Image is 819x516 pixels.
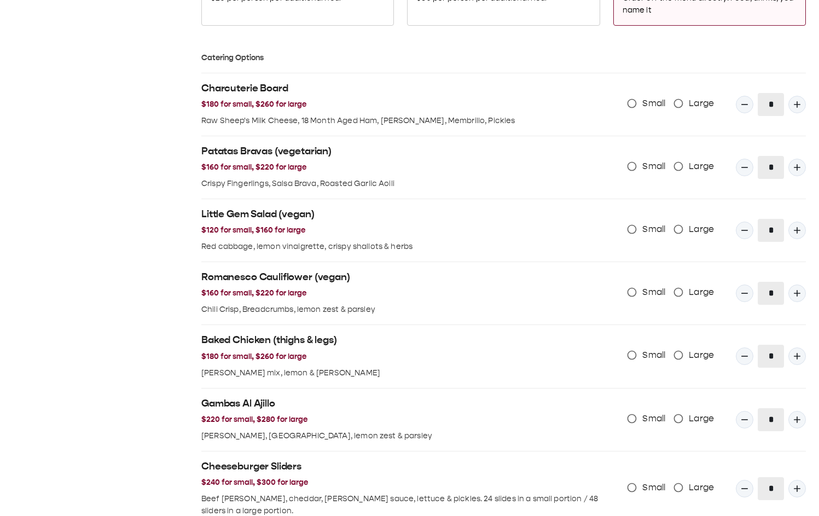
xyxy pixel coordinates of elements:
[201,287,601,299] h3: $160 for small, $220 for large
[736,345,806,368] div: Quantity Input
[201,430,601,442] p: [PERSON_NAME], [GEOGRAPHIC_DATA], lemon zest & parsley
[201,367,601,379] p: [PERSON_NAME] mix, lemon & [PERSON_NAME]
[642,412,665,425] span: Small
[689,97,714,110] span: Large
[736,93,806,116] div: Quantity Input
[201,98,601,111] h3: $180 for small, $260 for large
[642,160,665,173] span: Small
[642,286,665,299] span: Small
[201,304,601,316] p: Chili Crisp, Breadcrumbs, lemon zest & parsley
[201,145,601,158] h2: Patatas Bravas (vegetarian)
[201,115,601,127] p: Raw Sheep's Milk Cheese, 18 Month Aged Ham, [PERSON_NAME], Membrillo, Pickles
[201,334,601,347] h2: Baked Chicken (thighs & legs)
[642,349,665,362] span: Small
[201,351,601,363] h3: $180 for small, $260 for large
[201,271,601,284] h2: Romanesco Cauliflower (vegan)
[201,224,601,236] h3: $120 for small, $160 for large
[689,349,714,362] span: Large
[201,178,601,190] p: Crispy Fingerlings, Salsa Brava, Roasted Garlic Aoili
[736,408,806,431] div: Quantity Input
[201,82,601,95] h2: Charcuterie Board
[736,156,806,179] div: Quantity Input
[201,397,601,410] h2: Gambas Al Ajillo
[736,477,806,500] div: Quantity Input
[201,414,601,426] h3: $220 for small, $280 for large
[689,481,714,494] span: Large
[201,208,601,221] h2: Little Gem Salad (vegan)
[689,223,714,236] span: Large
[201,460,601,473] h2: Cheeseburger Sliders
[736,282,806,305] div: Quantity Input
[689,160,714,173] span: Large
[689,286,714,299] span: Large
[201,52,806,64] h3: Catering Options
[642,223,665,236] span: Small
[642,481,665,494] span: Small
[201,161,601,173] h3: $160 for small, $220 for large
[689,412,714,425] span: Large
[201,477,601,489] h3: $240 for small, $300 for large
[736,219,806,242] div: Quantity Input
[642,97,665,110] span: Small
[201,241,601,253] p: Red cabbage, lemon vinaigrette, crispy shallots & herbs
